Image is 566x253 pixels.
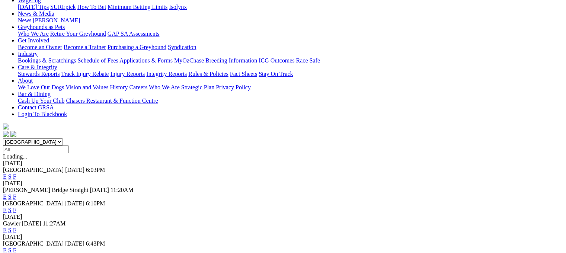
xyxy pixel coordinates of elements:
[18,44,563,51] div: Get Involved
[13,193,16,200] a: F
[86,240,105,247] span: 6:43PM
[146,71,187,77] a: Integrity Reports
[50,4,76,10] a: SUREpick
[3,214,563,220] div: [DATE]
[3,145,69,153] input: Select date
[169,4,187,10] a: Isolynx
[168,44,196,50] a: Syndication
[18,104,54,111] a: Contact GRSA
[65,200,84,206] span: [DATE]
[110,84,128,90] a: History
[18,57,563,64] div: Industry
[18,71,563,77] div: Care & Integrity
[10,131,16,137] img: twitter.svg
[3,227,7,233] a: E
[3,207,7,213] a: E
[86,167,105,173] span: 6:03PM
[18,64,57,70] a: Care & Integrity
[3,200,64,206] span: [GEOGRAPHIC_DATA]
[259,71,293,77] a: Stay On Track
[3,234,563,240] div: [DATE]
[188,71,228,77] a: Rules & Policies
[110,71,145,77] a: Injury Reports
[77,4,106,10] a: How To Bet
[50,31,106,37] a: Retire Your Greyhound
[18,31,563,37] div: Greyhounds as Pets
[66,97,158,104] a: Chasers Restaurant & Function Centre
[111,187,134,193] span: 11:20AM
[13,173,16,180] a: F
[119,57,173,64] a: Applications & Forms
[3,173,7,180] a: E
[86,200,105,206] span: 6:10PM
[108,31,160,37] a: GAP SA Assessments
[108,44,166,50] a: Purchasing a Greyhound
[18,17,31,23] a: News
[77,57,118,64] a: Schedule of Fees
[3,180,563,187] div: [DATE]
[3,160,563,167] div: [DATE]
[296,57,320,64] a: Race Safe
[18,84,563,91] div: About
[65,167,84,173] span: [DATE]
[18,97,563,104] div: Bar & Dining
[18,84,64,90] a: We Love Our Dogs
[33,17,80,23] a: [PERSON_NAME]
[18,97,64,104] a: Cash Up Your Club
[18,111,67,117] a: Login To Blackbook
[18,4,563,10] div: Wagering
[18,44,62,50] a: Become an Owner
[3,220,20,227] span: Gawler
[8,227,12,233] a: S
[18,51,38,57] a: Industry
[3,240,64,247] span: [GEOGRAPHIC_DATA]
[3,131,9,137] img: facebook.svg
[65,84,108,90] a: Vision and Values
[230,71,257,77] a: Fact Sheets
[43,220,66,227] span: 11:27AM
[3,153,27,160] span: Loading...
[22,220,41,227] span: [DATE]
[18,71,60,77] a: Stewards Reports
[3,193,7,200] a: E
[65,240,84,247] span: [DATE]
[216,84,251,90] a: Privacy Policy
[181,84,214,90] a: Strategic Plan
[205,57,257,64] a: Breeding Information
[90,187,109,193] span: [DATE]
[108,4,167,10] a: Minimum Betting Limits
[18,31,49,37] a: Who We Are
[129,84,147,90] a: Careers
[18,57,76,64] a: Bookings & Scratchings
[18,17,563,24] div: News & Media
[3,187,88,193] span: [PERSON_NAME] Bridge Straight
[18,77,33,84] a: About
[259,57,294,64] a: ICG Outcomes
[18,4,49,10] a: [DATE] Tips
[174,57,204,64] a: MyOzChase
[3,167,64,173] span: [GEOGRAPHIC_DATA]
[18,37,49,44] a: Get Involved
[64,44,106,50] a: Become a Trainer
[18,10,54,17] a: News & Media
[61,71,109,77] a: Track Injury Rebate
[8,173,12,180] a: S
[3,124,9,129] img: logo-grsa-white.png
[13,227,16,233] a: F
[13,207,16,213] a: F
[18,91,51,97] a: Bar & Dining
[18,24,65,30] a: Greyhounds as Pets
[8,207,12,213] a: S
[8,193,12,200] a: S
[149,84,180,90] a: Who We Are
